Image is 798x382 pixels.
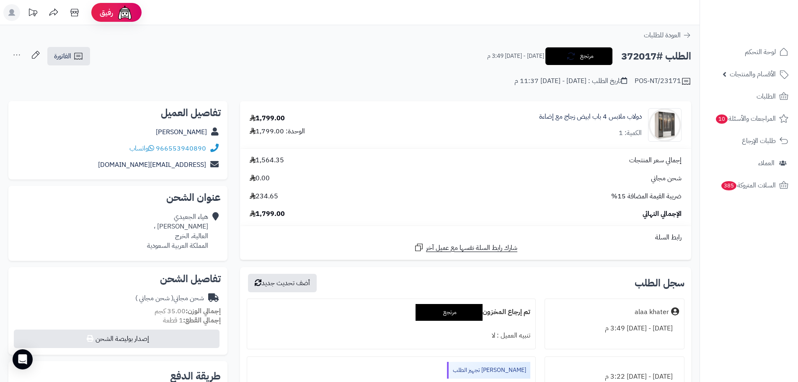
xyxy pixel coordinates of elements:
[243,233,688,242] div: رابط السلة
[629,156,682,165] span: إجمالي سعر المنتجات
[705,86,793,107] a: الطلبات
[487,52,544,60] small: [DATE] - [DATE] 3:49 م
[621,48,691,65] h2: الطلب #372017
[416,304,483,321] div: مرتجع
[250,156,284,165] span: 1,564.35
[54,51,71,61] span: الفاتورة
[643,209,682,219] span: الإجمالي النهائي
[135,294,204,303] div: شحن مجاني
[250,174,270,183] span: 0.00
[116,4,133,21] img: ai-face.png
[721,179,776,191] span: السلات المتروكة
[98,160,206,170] a: [EMAIL_ADDRESS][DOMAIN_NAME]
[250,192,278,201] span: 234.65
[447,362,530,379] div: [PERSON_NAME] تجهيز الطلب
[14,330,220,348] button: إصدار بوليصة الشحن
[129,143,154,153] a: واتساب
[705,175,793,195] a: السلات المتروكة385
[252,327,530,344] div: تنبيه العميل : لا
[163,315,221,325] small: 1 قطعة
[135,293,173,303] span: ( شحن مجاني )
[15,108,221,118] h2: تفاصيل العميل
[715,113,776,125] span: المراجعات والأسئلة
[514,76,627,86] div: تاريخ الطلب : [DATE] - [DATE] 11:37 م
[186,306,221,316] strong: إجمالي الوزن:
[13,349,33,369] div: Open Intercom Messenger
[705,42,793,62] a: لوحة التحكم
[155,306,221,316] small: 35.00 كجم
[15,274,221,284] h2: تفاصيل الشحن
[22,4,43,23] a: تحديثات المنصة
[539,112,642,122] a: دولاب ملابس 4 باب ابيض زجاج مع إضاءة
[100,8,113,18] span: رفيق
[545,47,612,65] button: مرتجع
[47,47,90,65] a: الفاتورة
[248,274,317,292] button: أضف تحديث جديد
[758,157,775,169] span: العملاء
[730,68,776,80] span: الأقسام والمنتجات
[635,307,669,317] div: alaa khater
[705,131,793,151] a: طلبات الإرجاع
[644,30,691,40] a: العودة للطلبات
[705,109,793,129] a: المراجعات والأسئلة10
[250,127,305,136] div: الوحدة: 1,799.00
[183,315,221,325] strong: إجمالي القطع:
[250,114,285,123] div: 1,799.00
[648,108,681,142] img: 1742133300-110103010020.1-90x90.jpg
[635,76,691,86] div: POS-NT/23171
[156,127,207,137] a: [PERSON_NAME]
[705,153,793,173] a: العملاء
[635,278,684,288] h3: سجل الطلب
[741,12,790,30] img: logo-2.png
[550,320,679,337] div: [DATE] - [DATE] 3:49 م
[611,192,682,201] span: ضريبة القيمة المضافة 15%
[721,181,737,191] span: 385
[15,192,221,203] h2: عنوان الشحن
[147,212,208,250] div: هياء الجعيدي [PERSON_NAME] ، العالية، الخرج المملكة العربية السعودية
[156,143,206,153] a: 966553940890
[619,128,642,138] div: الكمية: 1
[715,114,728,124] span: 10
[414,242,517,253] a: شارك رابط السلة نفسها مع عميل آخر
[644,30,681,40] span: العودة للطلبات
[483,307,530,317] b: تم إرجاع المخزون
[745,46,776,58] span: لوحة التحكم
[250,209,285,219] span: 1,799.00
[757,91,776,102] span: الطلبات
[426,243,517,253] span: شارك رابط السلة نفسها مع عميل آخر
[170,371,221,381] h2: طريقة الدفع
[651,174,682,183] span: شحن مجاني
[742,135,776,147] span: طلبات الإرجاع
